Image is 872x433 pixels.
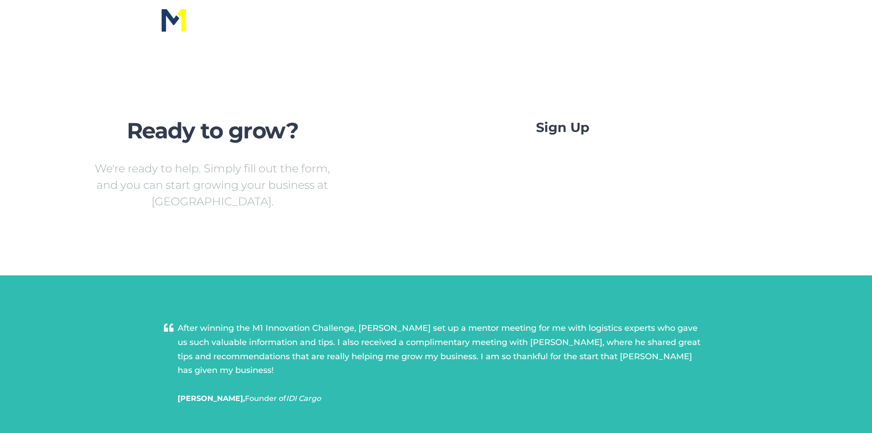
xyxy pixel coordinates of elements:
[178,323,700,375] span: After winning the M1 Innovation Challenge, [PERSON_NAME] set up a mentor meeting for me with logi...
[89,160,336,210] p: We're ready to help. Simply fill out the form, and you can start growing your business at [GEOGRA...
[162,9,186,32] img: M1 Logo - Blue Letters - for Light Backgrounds-1
[178,392,709,405] p: Founder of
[89,119,336,143] h1: Ready to grow?
[286,394,321,403] em: IDI Cargo
[178,394,245,403] strong: [PERSON_NAME],
[536,119,783,136] h3: Sign Up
